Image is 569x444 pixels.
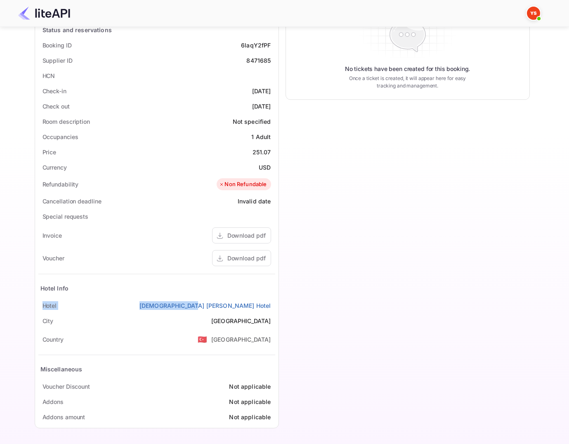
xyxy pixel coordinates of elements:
[198,332,207,347] span: United States
[42,41,72,50] div: Booking ID
[211,335,271,344] div: [GEOGRAPHIC_DATA]
[42,335,64,344] div: Country
[40,365,83,373] div: Miscellaneous
[238,197,271,205] div: Invalid date
[42,163,67,172] div: Currency
[42,71,55,80] div: HCN
[229,397,271,406] div: Not applicable
[42,316,54,325] div: City
[219,180,267,189] div: Non Refundable
[42,56,73,65] div: Supplier ID
[42,212,88,221] div: Special requests
[42,254,64,262] div: Voucher
[42,180,79,189] div: Refundability
[527,7,540,20] img: Yandex Support
[252,102,271,111] div: [DATE]
[42,397,64,406] div: Addons
[42,26,112,34] div: Status and reservations
[252,87,271,95] div: [DATE]
[18,7,70,20] img: LiteAPI Logo
[42,197,102,205] div: Cancellation deadline
[229,413,271,421] div: Not applicable
[42,382,90,391] div: Voucher Discount
[251,132,271,141] div: 1 Adult
[233,117,271,126] div: Not specified
[253,148,271,156] div: 251.07
[211,316,271,325] div: [GEOGRAPHIC_DATA]
[42,231,62,240] div: Invoice
[42,102,70,111] div: Check out
[42,132,78,141] div: Occupancies
[229,382,271,391] div: Not applicable
[42,413,85,421] div: Addons amount
[246,56,271,65] div: 8471685
[241,41,271,50] div: 6laqY2fPF
[42,87,66,95] div: Check-in
[342,75,473,90] p: Once a ticket is created, it will appear here for easy tracking and management.
[345,65,470,73] p: No tickets have been created for this booking.
[42,117,90,126] div: Room description
[42,148,57,156] div: Price
[40,284,69,293] div: Hotel Info
[259,163,271,172] div: USD
[139,301,271,310] a: [DEMOGRAPHIC_DATA] [PERSON_NAME] Hotel
[227,231,266,240] div: Download pdf
[42,301,57,310] div: Hotel
[227,254,266,262] div: Download pdf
